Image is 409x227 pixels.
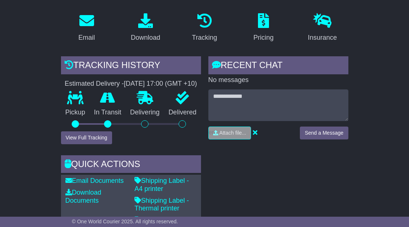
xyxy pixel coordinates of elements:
p: Pickup [61,109,90,117]
div: Tracking [192,33,217,43]
p: No messages [208,76,348,84]
p: Delivered [164,109,201,117]
button: Send a Message [300,127,348,139]
a: Shipping Label - Thermal printer [134,197,189,212]
a: Download [126,11,165,45]
span: © One World Courier 2025. All rights reserved. [72,219,178,224]
div: Insurance [308,33,337,43]
div: Download [131,33,160,43]
div: Estimated Delivery - [61,80,201,88]
div: [DATE] 17:00 (GMT +10) [124,80,197,88]
a: Insurance [303,11,342,45]
a: Consignment Note [134,216,194,224]
button: View Full Tracking [61,131,112,144]
p: Delivering [126,109,164,117]
div: Pricing [253,33,273,43]
div: Quick Actions [61,155,201,175]
p: In Transit [90,109,126,117]
div: Tracking history [61,56,201,76]
a: Email Documents [65,177,124,184]
a: Pricing [248,11,278,45]
div: Email [78,33,95,43]
a: Shipping Label - A4 printer [134,177,189,192]
a: Email [73,11,100,45]
a: Tracking [187,11,222,45]
div: RECENT CHAT [208,56,348,76]
a: Download Documents [65,189,101,204]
